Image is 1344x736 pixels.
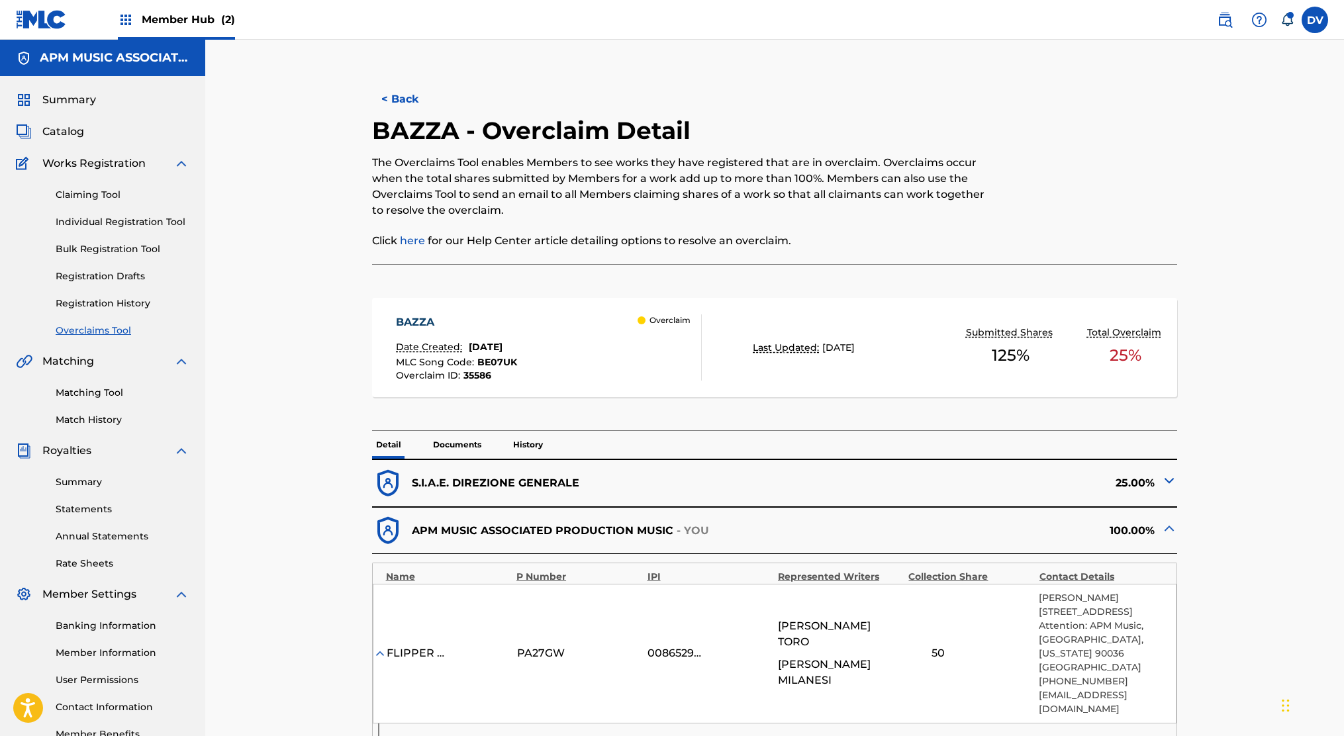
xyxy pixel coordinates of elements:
[1282,686,1290,725] div: Drag
[372,467,405,500] img: dfb38c8551f6dcc1ac04.svg
[173,586,189,602] img: expand
[42,156,146,171] span: Works Registration
[56,386,189,400] a: Matching Tool
[56,646,189,660] a: Member Information
[396,314,517,330] div: BAZZA
[822,342,855,353] span: [DATE]
[56,413,189,427] a: Match History
[42,443,91,459] span: Royalties
[16,443,32,459] img: Royalties
[56,475,189,489] a: Summary
[372,431,405,459] p: Detail
[516,570,640,584] div: P Number
[648,570,771,584] div: IPI
[1039,633,1163,661] p: [GEOGRAPHIC_DATA], [US_STATE] 90036
[1110,344,1141,367] span: 25 %
[1280,13,1294,26] div: Notifications
[373,647,387,660] img: expand-cell-toggle
[386,570,510,584] div: Name
[372,514,405,547] img: dfb38c8551f6dcc1ac04.svg
[429,431,485,459] p: Documents
[56,215,189,229] a: Individual Registration Tool
[1087,326,1165,340] p: Total Overclaim
[56,700,189,714] a: Contact Information
[509,431,547,459] p: History
[56,297,189,310] a: Registration History
[56,529,189,543] a: Annual Statements
[173,443,189,459] img: expand
[16,50,32,66] img: Accounts
[992,344,1030,367] span: 125 %
[412,523,673,539] p: APM MUSIC ASSOCIATED PRODUCTION MUSIC
[16,353,32,369] img: Matching
[1212,7,1238,33] a: Public Search
[40,50,189,66] h5: APM MUSIC ASSOCIATED PRODUCTION MUSIC
[56,619,189,633] a: Banking Information
[677,523,710,539] p: - YOU
[372,83,452,116] button: < Back
[477,356,517,368] span: BE07UK
[753,341,822,355] p: Last Updated:
[42,124,84,140] span: Catalog
[396,356,477,368] span: MLC Song Code :
[775,467,1177,500] div: 25.00%
[16,92,32,108] img: Summary
[1039,591,1163,605] p: [PERSON_NAME]
[16,156,33,171] img: Works Registration
[56,557,189,571] a: Rate Sheets
[1251,12,1267,28] img: help
[56,242,189,256] a: Bulk Registration Tool
[778,570,902,584] div: Represented Writers
[1307,503,1344,610] iframe: Resource Center
[173,156,189,171] img: expand
[56,673,189,687] a: User Permissions
[56,269,189,283] a: Registration Drafts
[775,514,1177,547] div: 100.00%
[1039,605,1163,633] p: [STREET_ADDRESS] Attention: APM Music,
[142,12,235,27] span: Member Hub
[16,586,32,602] img: Member Settings
[396,340,465,354] p: Date Created:
[908,570,1032,584] div: Collection Share
[16,124,32,140] img: Catalog
[372,155,992,218] p: The Overclaims Tool enables Members to see works they have registered that are in overclaim. Over...
[42,92,96,108] span: Summary
[1302,7,1328,33] div: User Menu
[372,233,992,249] p: Click for our Help Center article detailing options to resolve an overclaim.
[396,369,463,381] span: Overclaim ID :
[16,124,84,140] a: CatalogCatalog
[400,234,425,247] a: here
[16,10,67,29] img: MLC Logo
[221,13,235,26] span: (2)
[16,92,96,108] a: SummarySummary
[778,657,902,688] span: [PERSON_NAME] MILANESI
[463,369,491,381] span: 35586
[1039,661,1163,674] p: [GEOGRAPHIC_DATA]
[966,326,1056,340] p: Submitted Shares
[56,324,189,338] a: Overclaims Tool
[1161,520,1177,536] img: expand-cell-toggle
[778,618,902,650] span: [PERSON_NAME] TORO
[1217,12,1233,28] img: search
[649,314,691,326] p: Overclaim
[469,341,503,353] span: [DATE]
[42,353,94,369] span: Matching
[412,475,579,491] p: S.I.A.E. DIREZIONE GENERALE
[56,502,189,516] a: Statements
[372,116,697,146] h2: BAZZA - Overclaim Detail
[173,353,189,369] img: expand
[1278,672,1344,736] iframe: Chat Widget
[1161,473,1177,488] img: expand-cell-toggle
[1246,7,1272,33] div: Help
[118,12,134,28] img: Top Rightsholders
[56,188,189,202] a: Claiming Tool
[42,586,136,602] span: Member Settings
[372,298,1178,397] a: BAZZADate Created:[DATE]MLC Song Code:BE07UKOverclaim ID:35586 OverclaimLast Updated:[DATE]Submit...
[1039,688,1163,716] p: [EMAIL_ADDRESS][DOMAIN_NAME]
[1039,674,1163,688] p: [PHONE_NUMBER]
[1039,570,1163,584] div: Contact Details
